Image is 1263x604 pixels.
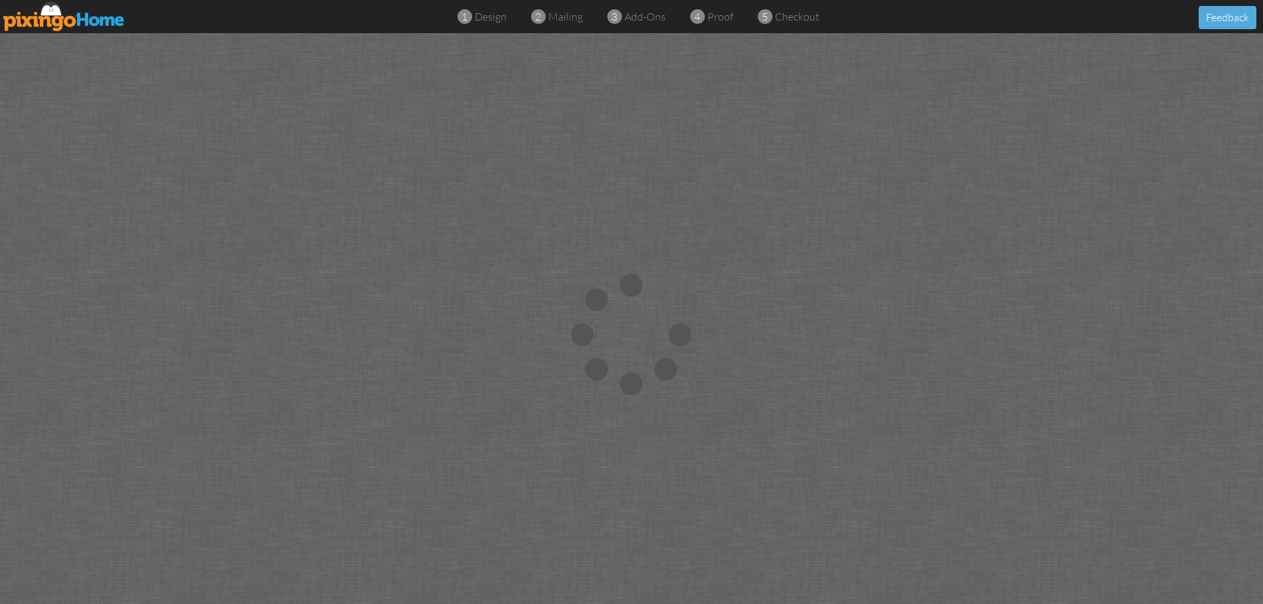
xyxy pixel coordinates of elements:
span: 3 [611,9,617,25]
span: 1 [461,9,467,25]
span: checkout [775,10,819,23]
span: 4 [694,9,700,25]
span: 2 [535,9,541,25]
span: mailing [548,10,583,23]
button: Feedback [1199,6,1256,29]
span: add-ons [625,10,666,23]
img: pixingo logo [3,1,125,31]
span: proof [707,10,733,23]
span: 5 [762,9,768,25]
span: design [475,10,507,23]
